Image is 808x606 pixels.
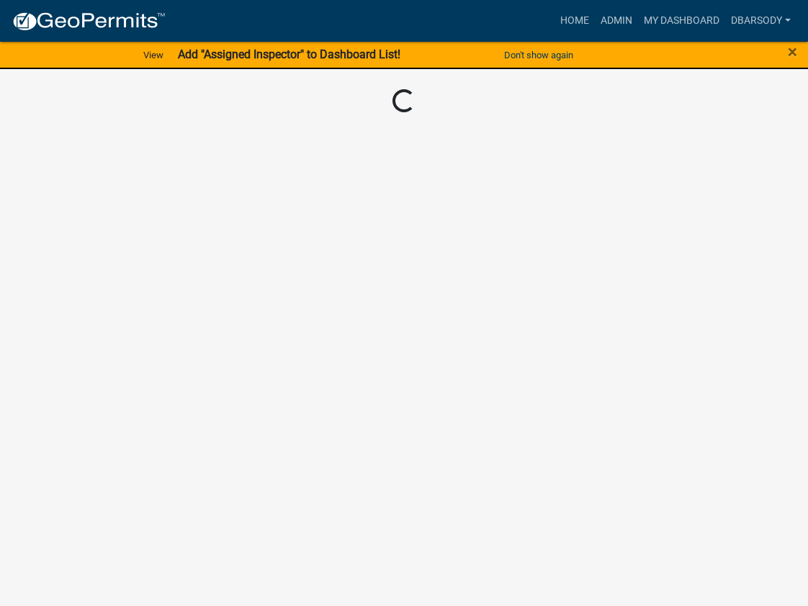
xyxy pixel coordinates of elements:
a: My Dashboard [638,7,725,35]
span: × [788,42,797,62]
a: View [138,43,169,67]
strong: Add "Assigned Inspector" to Dashboard List! [178,48,400,61]
button: Close [788,43,797,60]
button: Don't show again [498,43,579,67]
a: Admin [595,7,638,35]
a: Home [555,7,595,35]
a: Dbarsody [725,7,796,35]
